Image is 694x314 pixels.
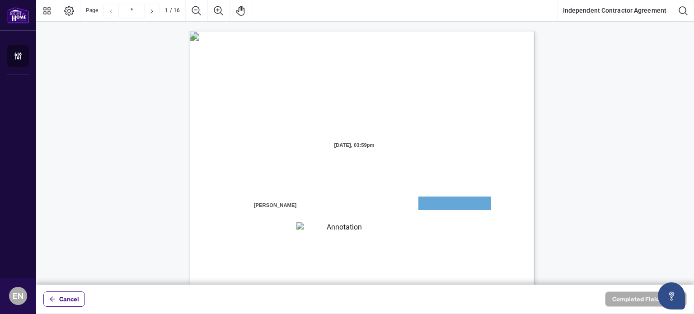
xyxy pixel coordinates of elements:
[49,296,56,302] span: arrow-left
[13,290,23,302] span: EN
[43,291,85,307] button: Cancel
[605,291,687,307] button: Completed Fields 0 of 1
[7,7,29,23] img: logo
[658,282,685,309] button: Open asap
[59,292,79,306] span: Cancel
